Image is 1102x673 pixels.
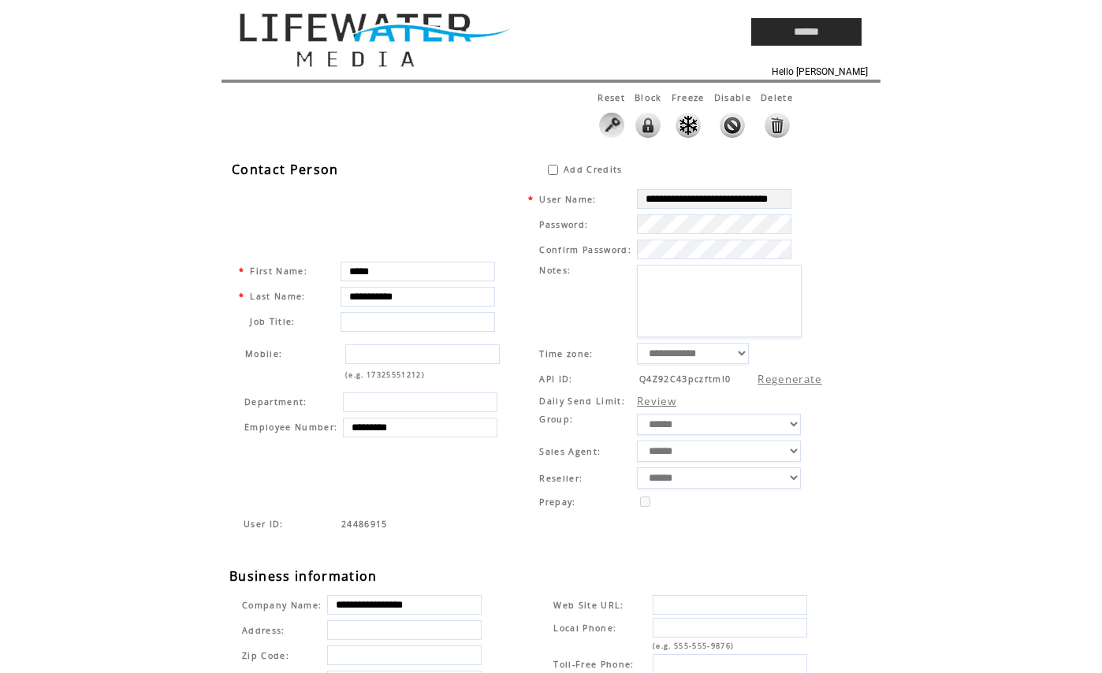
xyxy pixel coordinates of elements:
span: (e.g. 17325551212) [345,370,425,380]
span: Prepay: [539,496,575,508]
img: This feature will disable any activity and delete all data without a restore option. [765,113,790,138]
span: This feature will disable any activity. No credits, Landing Pages or Mobile Websites will work. T... [714,91,751,103]
span: Q4Z92C43pczftmI0 [639,374,731,385]
span: Business information [229,567,378,585]
span: Daily Send Limit: [539,396,625,407]
span: Employee Number: [244,422,337,433]
span: User Name: [539,194,596,205]
span: Local Phone: [553,623,616,634]
span: Indicates the agent code for sign up page with sales agent or reseller tracking code [244,519,284,530]
span: First Name: [250,266,307,277]
img: This feature will lock the ability to login to the system. All activity will remain live such as ... [635,113,661,138]
span: Confirm Password: [539,244,631,255]
span: Time zone: [539,348,593,359]
a: Review [637,394,676,408]
span: Reset this user password [598,91,625,103]
img: Click to reset this user password [599,113,624,138]
span: Add Credits [564,164,623,175]
span: Mobile: [245,348,282,359]
span: Last Name: [250,291,305,302]
span: Hello [PERSON_NAME] [772,66,868,77]
span: Zip Code: [242,650,289,661]
a: Regenerate [758,372,821,386]
img: This feature will disable any activity. No credits, Landing Pages or Mobile Websites will work. T... [720,113,745,138]
span: Company Name: [242,600,322,611]
span: Toll-Free Phone: [553,659,634,670]
span: Job Title: [250,316,295,327]
span: Web Site URL: [553,600,624,611]
span: Sales Agent: [539,446,601,457]
span: Notes: [539,265,571,276]
span: API ID: [539,374,572,385]
span: Address: [242,625,285,636]
span: (e.g. 555-555-9876) [653,641,734,651]
span: Indicates the agent code for sign up page with sales agent or reseller tracking code [341,519,388,530]
span: This feature will lock the ability to login to the system. All activity will remain live such as ... [635,91,662,103]
span: This feature will Freeze any activity. No credits, Landing Pages or Mobile Websites will work. Th... [672,91,705,103]
span: This feature will disable any activity and delete all data without a restore option. [761,91,793,103]
img: This feature will Freeze any activity. No credits, Landing Pages or Mobile Websites will work. Th... [676,113,701,138]
span: Department: [244,396,307,407]
span: Contact Person [232,161,339,178]
span: Group: [539,414,573,425]
span: Password: [539,219,588,230]
span: Reseller: [539,473,583,484]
